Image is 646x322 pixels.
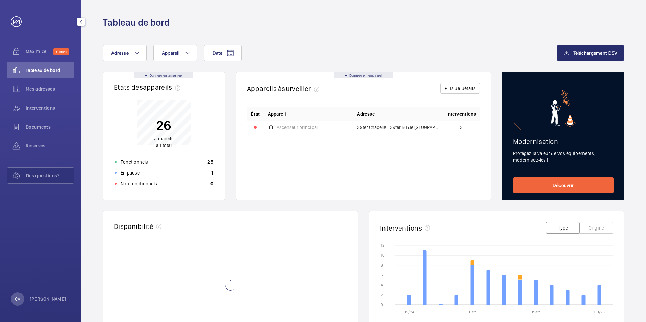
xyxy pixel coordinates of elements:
[277,125,318,130] span: Ascenseur principal
[121,159,148,165] p: Fonctionnels
[121,180,157,187] p: Non fonctionnels
[381,253,385,258] text: 10
[446,111,476,117] span: Interventions
[30,296,66,302] p: [PERSON_NAME]
[381,283,383,287] text: 4
[513,150,614,163] p: Protégez la valeur de vos équipements, modernisez-les !
[204,45,242,61] button: Date
[334,72,393,78] div: Données en temps réel
[154,136,174,141] span: appareils
[143,83,183,91] span: appareils
[531,310,541,314] text: 05/25
[557,45,625,61] button: Téléchargement CSV
[121,169,140,176] p: En pause
[162,50,179,56] span: Appareil
[26,48,53,55] span: Maximize
[114,83,183,91] h2: États des
[404,310,414,314] text: 09/24
[282,84,322,93] span: surveiller
[551,90,576,127] img: marketing-card.svg
[15,296,20,302] p: CV
[26,86,74,92] span: Mes adresses
[573,50,618,56] span: Téléchargement CSV
[579,222,613,234] button: Origine
[207,159,213,165] p: 25
[251,111,260,117] p: État
[357,125,438,130] span: 39ter Chapelle - 39ter Bd de [GEOGRAPHIC_DATA]
[111,50,129,56] span: Adresse
[468,310,477,314] text: 01/25
[211,169,213,176] p: 1
[26,105,74,111] span: Interventions
[213,50,222,56] span: Date
[26,67,74,74] span: Tableau de bord
[381,302,383,307] text: 0
[440,83,480,94] button: Plus de détails
[546,222,580,234] button: Type
[381,273,383,277] text: 6
[513,177,614,193] a: Découvrir
[381,243,384,248] text: 12
[513,137,614,146] h2: Modernisation
[268,111,286,117] span: Appareil
[381,263,383,268] text: 8
[460,125,463,130] span: 3
[594,310,605,314] text: 09/25
[247,84,322,93] h2: Appareils à
[154,117,174,134] p: 26
[380,224,422,232] h2: Interventions
[134,72,193,78] div: Données en temps réel
[210,180,213,187] p: 0
[154,135,174,149] p: au total
[381,293,383,297] text: 2
[357,111,374,117] span: Adresse
[103,16,170,29] h1: Tableau de bord
[26,142,74,149] span: Réserves
[26,124,74,130] span: Documents
[153,45,197,61] button: Appareil
[114,222,153,231] h2: Disponibilité
[103,45,147,61] button: Adresse
[53,48,69,55] span: Discover
[26,172,74,179] span: Des questions?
